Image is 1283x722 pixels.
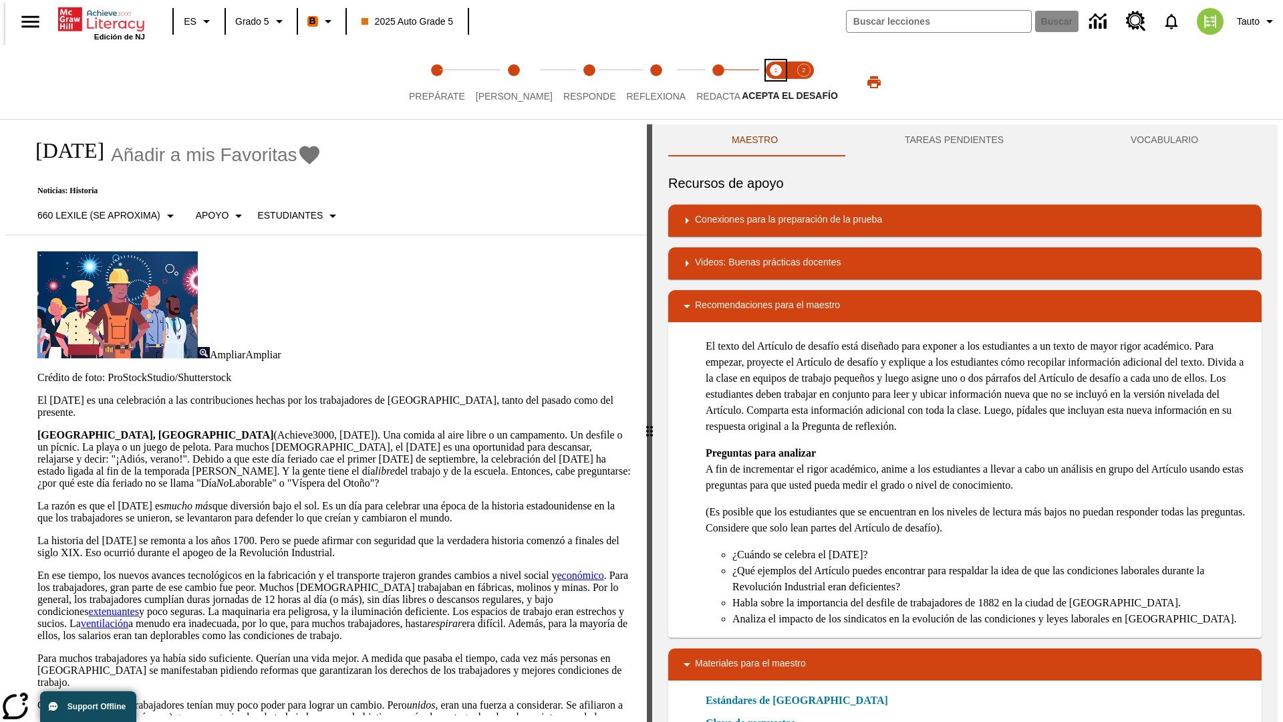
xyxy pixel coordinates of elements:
span: ACEPTA EL DESAFÍO [742,90,838,101]
button: Perfil/Configuración [1232,9,1283,33]
em: respirar [427,618,462,629]
p: El [DATE] es una celebración a las contribuciones hechas por los trabajadores de [GEOGRAPHIC_DATA... [37,394,631,418]
p: La razón es que el [DATE] es que diversión bajo el sol. Es un día para celebrar una época de la h... [37,500,631,524]
button: Abrir el menú lateral [11,2,50,41]
span: Grado 5 [235,15,269,29]
button: Seleccione Lexile, 660 Lexile (Se aproxima) [32,204,184,228]
p: Para muchos trabajadores ya había sido suficiente. Querían una vida mejor. A medida que pasaba el... [37,652,631,689]
input: Buscar campo [847,11,1031,32]
em: No [217,477,229,489]
a: Estándares de [GEOGRAPHIC_DATA] [706,693,896,709]
text: 1 [774,67,777,74]
h1: [DATE] [21,138,104,163]
li: Analiza el impacto de los sindicatos en la evolución de las condiciones y leyes laborales en [GEO... [732,611,1251,627]
div: reading [5,124,647,715]
button: Lenguaje: ES, Selecciona un idioma [178,9,221,33]
a: Centro de información [1081,3,1118,40]
a: ventilación [81,618,128,629]
li: ¿Qué ejemplos del Artículo puedes encontrar para respaldar la idea de que las condiciones laboral... [732,563,1251,595]
button: Escoja un nuevo avatar [1189,4,1232,39]
button: Prepárate step 1 of 5 [398,45,476,119]
button: Imprimir [853,70,895,94]
a: extenuantes [88,606,139,617]
span: Ampliar [245,349,281,360]
button: Acepta el desafío contesta step 2 of 2 [785,45,823,119]
a: Notificaciones [1154,4,1189,39]
p: El texto del Artículo de desafío está diseñado para exponer a los estudiantes a un texto de mayor... [706,338,1251,435]
p: Conexiones para la preparación de la prueba [695,213,882,229]
div: activity [652,124,1278,722]
button: Boost El color de la clase es anaranjado. Cambiar el color de la clase. [302,9,341,33]
div: Recomendaciones para el maestro [668,290,1262,322]
li: Habla sobre la importancia del desfile de trabajadores de 1882 en la ciudad de [GEOGRAPHIC_DATA]. [732,595,1251,611]
em: mucho más [164,500,212,511]
span: B [309,13,316,29]
div: Videos: Buenas prácticas docentes [668,247,1262,279]
p: En ese tiempo, los nuevos avances tecnológicos en la fabricación y el transporte trajeron grandes... [37,570,631,642]
span: [PERSON_NAME] [476,91,553,102]
button: Tipo de apoyo, Apoyo [190,204,253,228]
span: Edición de NJ [94,33,145,41]
button: Redacta step 5 of 5 [686,45,751,119]
img: Ampliar [198,347,210,358]
p: Estudiantes [257,209,323,223]
p: A fin de incrementar el rigor académico, anime a los estudiantes a llevar a cabo un análisis en g... [706,445,1251,493]
button: Responde step 3 of 5 [553,45,627,119]
span: Tauto [1237,15,1260,29]
button: Grado: Grado 5, Elige un grado [230,9,293,33]
em: unidos [407,699,436,711]
div: Materiales para el maestro [668,648,1262,681]
text: 2 [802,67,805,74]
button: Reflexiona step 4 of 5 [615,45,696,119]
span: Ampliar [210,349,245,360]
img: una pancarta con fondo azul muestra la ilustración de una fila de diferentes hombres y mujeres co... [37,251,198,358]
button: VOCABULARIO [1067,124,1262,156]
button: Maestro [668,124,841,156]
strong: Preguntas para analizar [706,447,816,459]
span: Responde [563,91,616,102]
span: Support Offline [67,702,126,711]
button: Añadir a mis Favoritas - Día del Trabajo [111,143,321,166]
span: Redacta [696,91,740,102]
button: Seleccionar estudiante [252,204,346,228]
p: (Es posible que los estudiantes que se encuentran en los niveles de lectura más bajos no puedan r... [706,504,1251,536]
p: Crédito de foto: ProStockStudio/Shutterstock [37,372,631,384]
div: Pulsa la tecla de intro o la barra espaciadora y luego presiona las flechas de derecha e izquierd... [647,124,652,722]
button: TAREAS PENDIENTES [841,124,1067,156]
li: ¿Cuándo se celebra el [DATE]? [732,547,1251,563]
p: La historia del [DATE] se remonta a los años 1700. Pero se puede afirmar con seguridad que la ver... [37,535,631,559]
span: 2025 Auto Grade 5 [362,15,454,29]
div: Conexiones para la preparación de la prueba [668,205,1262,237]
p: (Achieve3000, [DATE]). Una comida al aire libre o un campamento. Un desfile o un pícnic. La playa... [37,429,631,489]
h6: Recursos de apoyo [668,172,1262,194]
span: Añadir a mis Favoritas [111,144,297,166]
span: Prepárate [409,91,465,102]
p: Recomendaciones para el maestro [695,298,840,314]
div: Instructional Panel Tabs [668,124,1262,156]
a: económico [557,570,604,581]
button: Support Offline [40,691,136,722]
p: Noticias: Historia [21,186,346,196]
em: libre [375,465,395,477]
p: Apoyo [196,209,229,223]
div: Portada [58,5,145,41]
span: Reflexiona [626,91,686,102]
p: Materiales para el maestro [695,656,806,673]
span: ES [184,15,196,29]
button: Acepta el desafío lee step 1 of 2 [756,45,795,119]
p: 660 Lexile (Se aproxima) [37,209,160,223]
a: Centro de recursos, Se abrirá en una pestaña nueva. [1118,3,1154,39]
p: Videos: Buenas prácticas docentes [695,255,841,271]
button: Lee step 2 of 5 [465,45,563,119]
strong: [GEOGRAPHIC_DATA], [GEOGRAPHIC_DATA] [37,429,273,441]
img: avatar image [1197,8,1224,35]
